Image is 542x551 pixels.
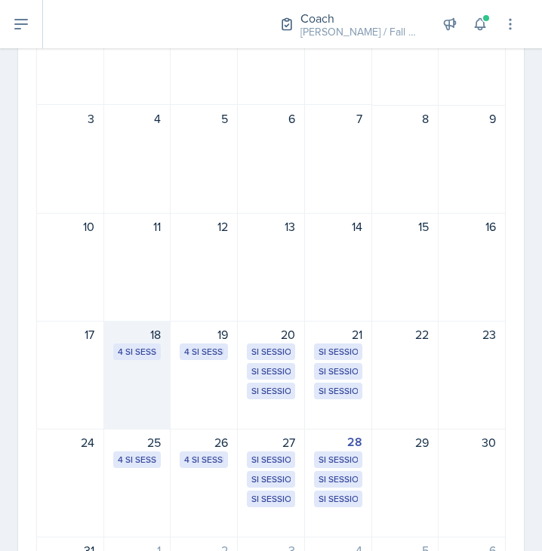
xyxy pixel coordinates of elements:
div: 21 [314,325,362,343]
div: SI Session [319,345,358,359]
div: 19 [180,325,228,343]
div: 6 [247,109,295,128]
div: 8 [381,109,430,128]
div: SI Session [251,473,291,486]
div: 30 [448,433,496,451]
div: 4 SI Sessions [118,453,157,466]
div: 4 [113,109,162,128]
div: SI Session [251,345,291,359]
div: 9 [448,109,496,128]
div: 27 [247,433,295,451]
div: SI Session [319,492,358,506]
div: 4 SI Sessions [184,345,223,359]
div: 4 SI Sessions [118,345,157,359]
div: 28 [314,433,362,451]
div: 5 [180,109,228,128]
div: 14 [314,217,362,235]
div: SI Session [251,453,291,466]
div: 4 SI Sessions [184,453,223,466]
div: SI Session [319,365,358,378]
div: 15 [381,217,430,235]
div: 26 [180,433,228,451]
div: Coach [300,9,421,27]
div: 12 [180,217,228,235]
div: 22 [381,325,430,343]
div: 17 [46,325,94,343]
div: SI Session [251,384,291,398]
div: 18 [113,325,162,343]
div: 20 [247,325,295,343]
div: 16 [448,217,496,235]
div: 11 [113,217,162,235]
div: 29 [381,433,430,451]
div: [PERSON_NAME] / Fall 2025 [300,24,421,40]
div: SI Session [251,492,291,506]
div: 7 [314,109,362,128]
div: SI Session [319,473,358,486]
div: SI Session [319,453,358,466]
div: SI Session [251,365,291,378]
div: 3 [46,109,94,128]
div: 13 [247,217,295,235]
div: 10 [46,217,94,235]
div: SI Session [319,384,358,398]
div: 24 [46,433,94,451]
div: 23 [448,325,496,343]
div: 25 [113,433,162,451]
